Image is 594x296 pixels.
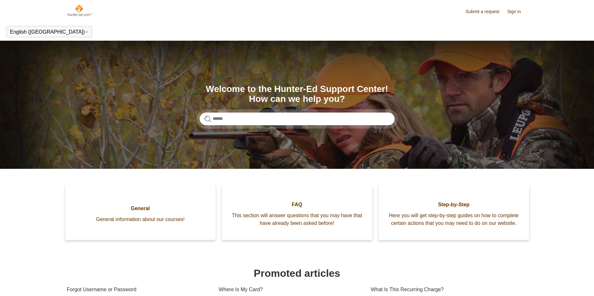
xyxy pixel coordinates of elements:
[67,266,527,281] h1: Promoted articles
[67,4,93,17] img: Hunter-Ed Help Center home page
[379,185,529,240] a: Step-by-Step Here you will get step-by-step guides on how to complete certain actions that you ma...
[232,212,363,227] span: This section will answer questions that you may have that have already been asked before!
[507,8,527,15] a: Sign in
[10,29,89,35] button: English ([GEOGRAPHIC_DATA])
[222,185,372,240] a: FAQ This section will answer questions that you may have that have already been asked before!
[388,212,519,227] span: Here you will get step-by-step guides on how to complete certain actions that you may need to do ...
[553,275,590,291] div: Chat Support
[232,201,363,209] span: FAQ
[388,201,519,209] span: Step-by-Step
[65,185,216,240] a: General General information about our courses!
[200,84,395,104] h1: Welcome to the Hunter-Ed Support Center! How can we help you?
[75,216,206,223] span: General information about our courses!
[465,8,506,15] a: Submit a request
[75,205,206,212] span: General
[200,112,395,125] input: Search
